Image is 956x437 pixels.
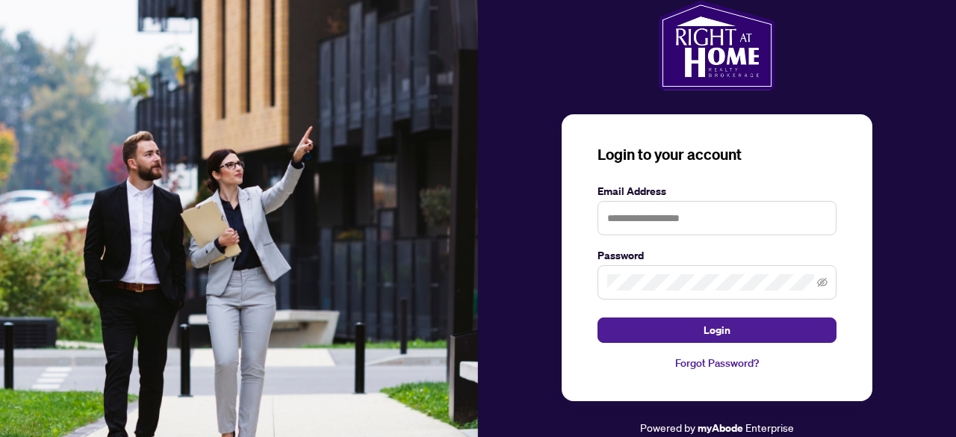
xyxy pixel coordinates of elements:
[704,318,730,342] span: Login
[597,183,836,199] label: Email Address
[597,355,836,371] a: Forgot Password?
[597,317,836,343] button: Login
[817,277,828,288] span: eye-invisible
[745,421,794,434] span: Enterprise
[640,421,695,434] span: Powered by
[597,247,836,264] label: Password
[659,1,775,90] img: ma-logo
[698,420,743,436] a: myAbode
[597,144,836,165] h3: Login to your account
